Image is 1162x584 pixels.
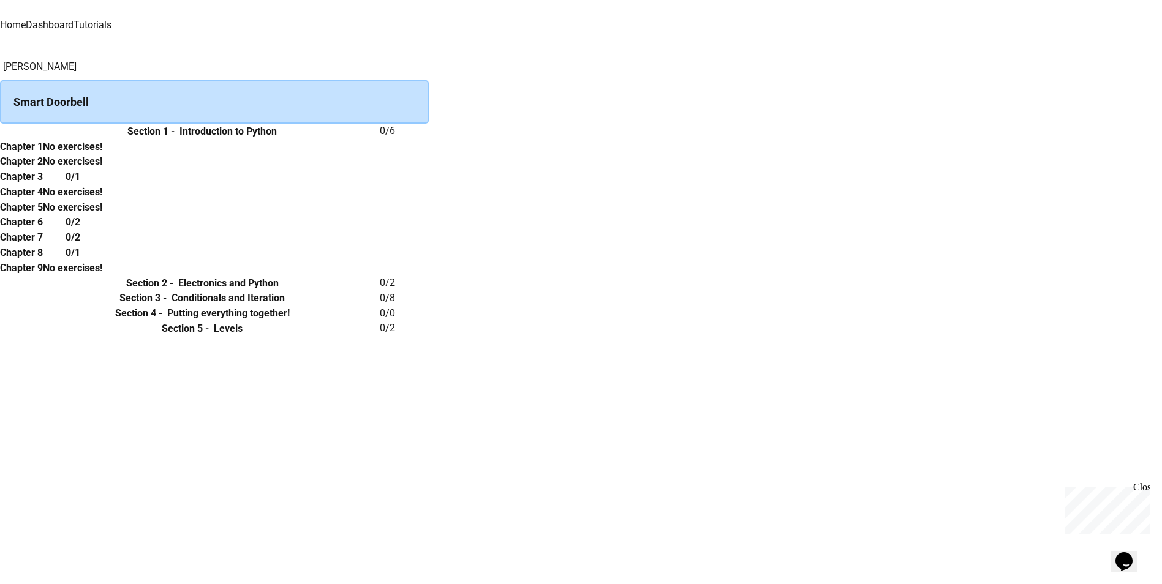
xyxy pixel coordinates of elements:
[380,306,429,321] h6: 0 / 0
[5,5,85,78] div: Chat with us now!Close
[74,19,111,31] a: Tutorials
[214,321,243,336] h6: Levels
[380,321,429,335] h6: 0 / 2
[380,124,429,138] h6: 0 / 6
[66,230,80,245] h6: 0/2
[380,291,429,305] h6: 0 / 8
[66,245,80,260] h6: 0/1
[127,124,175,139] h6: Section 1 -
[167,306,290,321] h6: Putting everything together!
[43,154,102,169] h6: No exercises!
[26,19,74,31] a: Dashboard
[43,140,102,154] h6: No exercises!
[43,185,102,200] h6: No exercises!
[179,124,277,139] h6: Introduction to Python
[66,215,80,230] h6: 0/2
[66,170,80,184] h6: 0/1
[43,261,102,275] h6: No exercises!
[126,276,173,291] h6: Section 2 -
[172,291,285,305] h6: Conditionals and Iteration
[119,291,167,305] h6: Section 3 -
[178,276,279,291] h6: Electronics and Python
[1060,482,1150,534] iframe: chat widget
[1111,535,1150,572] iframe: chat widget
[43,200,102,215] h6: No exercises!
[380,275,429,290] h6: 0 / 2
[3,59,429,74] h6: [PERSON_NAME]
[162,321,209,336] h6: Section 5 -
[115,306,162,321] h6: Section 4 -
